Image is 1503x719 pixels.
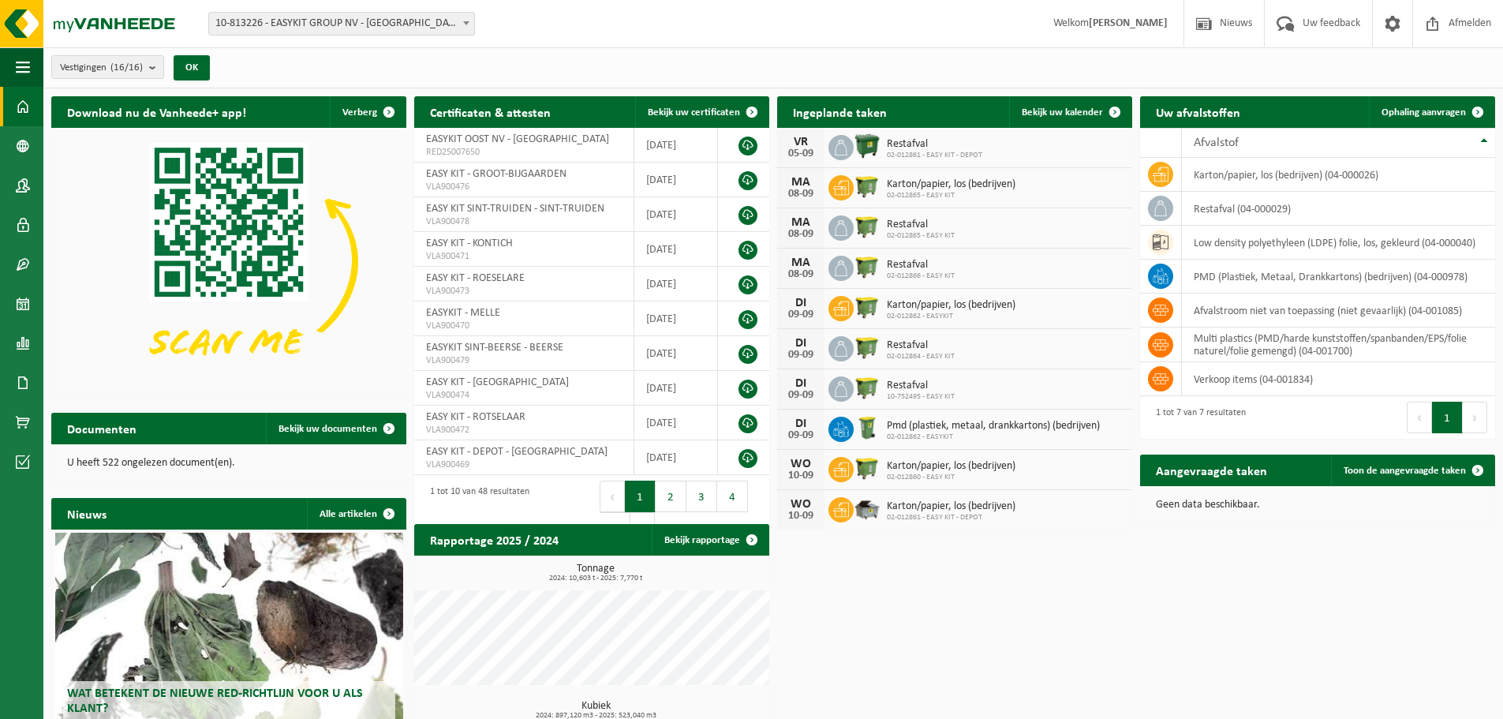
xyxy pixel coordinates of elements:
[634,232,718,267] td: [DATE]
[686,481,717,512] button: 3
[887,191,1015,200] span: 02-012865 - EASY KIT
[1009,96,1131,128] a: Bekijk uw kalender
[426,389,622,402] span: VLA900474
[1182,158,1495,192] td: karton/papier, los (bedrijven) (04-000026)
[1182,362,1495,396] td: verkoop items (04-001834)
[426,307,500,319] span: EASYKIT - MELLE
[426,238,513,249] span: EASY KIT - KONTICH
[854,414,880,441] img: WB-0240-HPE-GN-51
[51,413,152,444] h2: Documenten
[887,271,955,281] span: 02-012866 - EASY KIT
[785,377,817,390] div: DI
[426,459,622,471] span: VLA900469
[887,259,955,271] span: Restafval
[648,107,740,118] span: Bekijk uw certificaten
[426,411,525,423] span: EASY KIT - ROTSELAAR
[1089,17,1168,29] strong: [PERSON_NAME]
[854,294,880,320] img: WB-1100-HPE-GN-51
[208,12,475,36] span: 10-813226 - EASYKIT GROUP NV - ROTSELAAR
[1182,328,1495,362] td: multi plastics (PMD/harde kunststoffen/spanbanden/EPS/folie naturel/folie gemengd) (04-001700)
[785,350,817,361] div: 09-09
[854,374,880,401] img: WB-1100-HPE-GN-51
[414,524,574,555] h2: Rapportage 2025 / 2024
[1140,455,1283,485] h2: Aangevraagde taken
[422,575,769,582] span: 2024: 10,603 t - 2025: 7,770 t
[652,524,768,556] a: Bekijk rapportage
[785,136,817,148] div: VR
[887,392,955,402] span: 10-752495 - EASY KIT
[785,148,817,159] div: 05-09
[426,354,622,367] span: VLA900479
[1140,96,1256,127] h2: Uw afvalstoffen
[634,163,718,197] td: [DATE]
[51,55,164,79] button: Vestigingen(16/16)
[1432,402,1463,433] button: 1
[1182,226,1495,260] td: low density polyethyleen (LDPE) folie, los, gekleurd (04-000040)
[1407,402,1432,433] button: Previous
[887,151,982,160] span: 02-012861 - EASY KIT - DEPOT
[785,176,817,189] div: MA
[785,297,817,309] div: DI
[1344,466,1466,476] span: Toon de aangevraagde taken
[634,336,718,371] td: [DATE]
[854,213,880,240] img: WB-1100-HPE-GN-51
[266,413,405,444] a: Bekijk uw documenten
[785,390,817,401] div: 09-09
[1022,107,1103,118] span: Bekijk uw kalender
[426,250,622,263] span: VLA900471
[785,511,817,522] div: 10-09
[634,197,718,232] td: [DATE]
[887,299,1015,312] span: Karton/papier, los (bedrijven)
[422,479,529,545] div: 1 tot 10 van 48 resultaten
[342,107,377,118] span: Verberg
[426,320,622,332] span: VLA900470
[426,342,563,354] span: EASYKIT SINT-BEERSE - BEERSE
[426,215,622,228] span: VLA900478
[656,481,686,512] button: 2
[785,216,817,229] div: MA
[1331,455,1494,486] a: Toon de aangevraagde taken
[330,96,405,128] button: Verberg
[785,189,817,200] div: 08-09
[1182,294,1495,328] td: afvalstroom niet van toepassing (niet gevaarlijk) (04-001085)
[785,470,817,481] div: 10-09
[634,128,718,163] td: [DATE]
[426,203,604,215] span: EASY KIT SINT-TRUIDEN - SINT-TRUIDEN
[1182,192,1495,226] td: restafval (04-000029)
[426,424,622,436] span: VLA900472
[600,512,630,544] button: 5
[854,455,880,481] img: WB-1100-HPE-GN-51
[887,138,982,151] span: Restafval
[1369,96,1494,128] a: Ophaling aanvragen
[887,219,955,231] span: Restafval
[887,513,1015,522] span: 02-012861 - EASY KIT - DEPOT
[887,231,955,241] span: 02-012865 - EASY KIT
[887,433,1100,442] span: 02-012862 - EASYKIT
[426,181,622,193] span: VLA900476
[634,371,718,406] td: [DATE]
[1194,137,1239,149] span: Afvalstof
[1381,107,1466,118] span: Ophaling aanvragen
[887,339,955,352] span: Restafval
[279,424,377,434] span: Bekijk uw documenten
[854,253,880,280] img: WB-1100-HPE-GN-51
[887,500,1015,513] span: Karton/papier, los (bedrijven)
[426,285,622,298] span: VLA900473
[887,312,1015,321] span: 02-012862 - EASYKIT
[887,352,955,361] span: 02-012864 - EASY KIT
[600,481,625,512] button: Previous
[777,96,903,127] h2: Ingeplande taken
[307,498,405,530] a: Alle artikelen
[625,481,656,512] button: 1
[785,269,817,280] div: 08-09
[1156,500,1479,511] p: Geen data beschikbaar.
[67,458,391,469] p: U heeft 522 ongelezen document(en).
[785,309,817,320] div: 09-09
[785,229,817,240] div: 08-09
[785,257,817,269] div: MA
[426,376,569,388] span: EASY KIT - [GEOGRAPHIC_DATA]
[717,481,748,512] button: 4
[887,460,1015,473] span: Karton/papier, los (bedrijven)
[854,173,880,200] img: WB-1100-HPE-GN-51
[854,334,880,361] img: WB-1100-HPE-GN-51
